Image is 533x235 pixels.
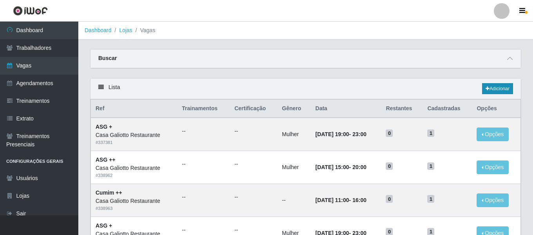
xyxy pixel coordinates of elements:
[315,131,349,137] time: [DATE] 19:00
[352,131,367,137] time: 23:00
[182,160,225,168] ul: --
[427,195,434,203] span: 1
[98,55,117,61] strong: Buscar
[386,129,393,137] span: 0
[235,160,273,168] ul: --
[182,127,225,135] ul: --
[386,162,393,170] span: 0
[472,100,520,118] th: Opções
[386,195,393,203] span: 0
[315,164,349,170] time: [DATE] 15:00
[277,151,311,184] td: Mulher
[381,100,423,118] th: Restantes
[119,27,132,33] a: Lojas
[96,124,112,130] strong: ASG +
[427,129,434,137] span: 1
[423,100,472,118] th: Cadastradas
[182,193,225,201] ul: --
[96,139,172,146] div: # 337381
[13,6,48,16] img: CoreUI Logo
[96,172,172,179] div: # 338962
[235,127,273,135] ul: --
[477,193,509,207] button: Opções
[96,197,172,205] div: Casa Galiotto Restaurante
[85,27,112,33] a: Dashboard
[477,160,509,174] button: Opções
[78,22,533,40] nav: breadcrumb
[96,164,172,172] div: Casa Galiotto Restaurante
[352,164,367,170] time: 20:00
[90,78,521,99] div: Lista
[315,164,366,170] strong: -
[315,197,349,203] time: [DATE] 11:00
[96,131,172,139] div: Casa Galiotto Restaurante
[277,118,311,151] td: Mulher
[132,26,155,35] li: Vagas
[177,100,229,118] th: Trainamentos
[91,100,177,118] th: Ref
[477,128,509,141] button: Opções
[182,226,225,234] ul: --
[230,100,277,118] th: Certificação
[352,197,367,203] time: 16:00
[96,205,172,212] div: # 338963
[277,184,311,217] td: --
[235,193,273,201] ul: --
[427,162,434,170] span: 1
[235,226,273,234] ul: --
[315,197,366,203] strong: -
[315,131,366,137] strong: -
[311,100,381,118] th: Data
[482,83,513,94] a: Adicionar
[277,100,311,118] th: Gênero
[96,189,122,196] strong: Cumim ++
[96,157,116,163] strong: ASG ++
[96,222,112,229] strong: ASG +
